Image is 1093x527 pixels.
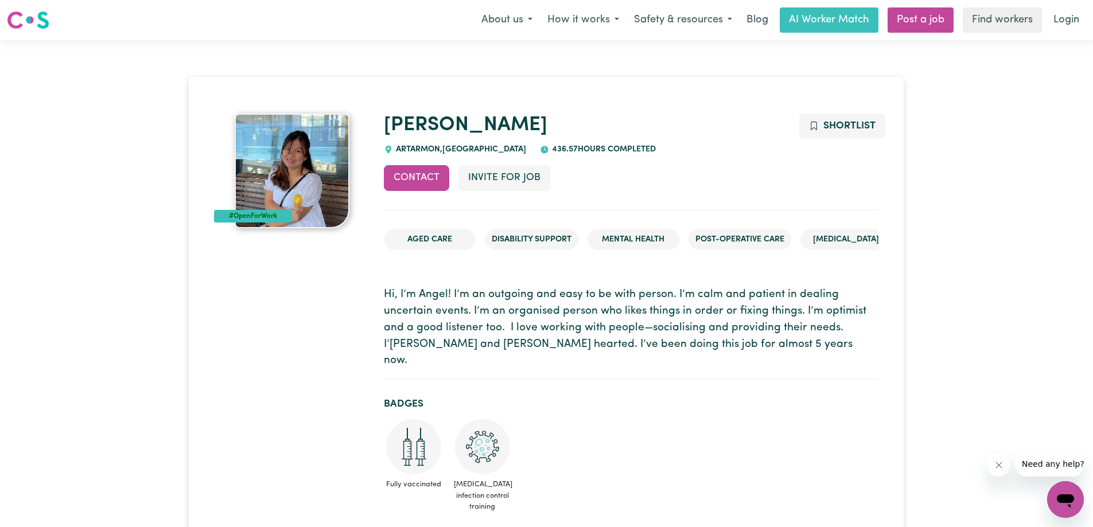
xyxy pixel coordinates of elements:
[823,121,876,131] span: Shortlist
[780,7,878,33] a: AI Worker Match
[384,287,878,369] p: Hi, I’m Angel! I’m an outgoing and easy to be with person. I’m calm and patient in dealing uncert...
[799,114,886,139] button: Add to shortlist
[1015,451,1084,477] iframe: Message from company
[540,8,627,32] button: How it works
[474,8,540,32] button: About us
[7,8,69,17] span: Need any help?
[740,7,775,33] a: Blog
[800,229,892,251] li: [MEDICAL_DATA]
[987,454,1010,477] iframe: Close message
[384,398,878,410] h2: Badges
[384,474,444,494] span: Fully vaccinated
[888,7,954,33] a: Post a job
[235,114,349,228] img: Angeline
[384,115,547,135] a: [PERSON_NAME]
[453,474,512,517] span: [MEDICAL_DATA] infection control training
[1047,481,1084,518] iframe: Button to launch messaging window
[588,229,679,251] li: Mental Health
[7,10,49,30] img: Careseekers logo
[689,229,791,251] li: Post-operative care
[214,210,292,222] div: #OpenForWork
[1047,7,1086,33] a: Login
[7,7,49,33] a: Careseekers logo
[393,145,526,154] span: ARTARMON , [GEOGRAPHIC_DATA]
[485,229,578,251] li: Disability Support
[627,8,740,32] button: Safety & resources
[214,114,369,228] a: Angeline's profile picture'#OpenForWork
[384,165,449,190] button: Contact
[455,419,510,474] img: CS Academy: COVID-19 Infection Control Training course completed
[386,419,441,474] img: Care and support worker has received 2 doses of COVID-19 vaccine
[549,145,656,154] span: 436.57 hours completed
[384,229,476,251] li: Aged Care
[458,165,550,190] button: Invite for Job
[963,7,1042,33] a: Find workers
